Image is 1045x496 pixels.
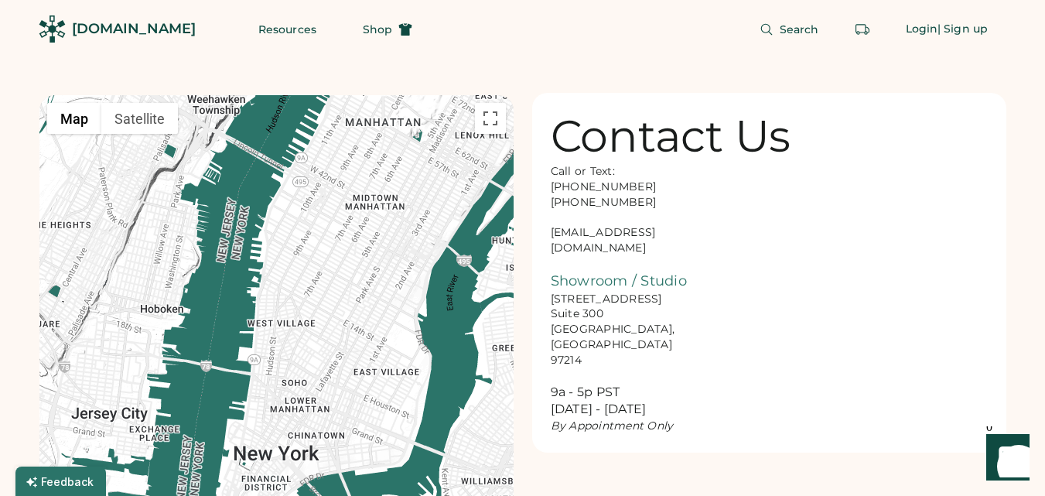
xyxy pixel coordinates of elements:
div: Contact Us [551,111,791,161]
font: 9a - 5p PST [DATE] - [DATE] [551,385,647,417]
div: Call or Text: [PHONE_NUMBER] [PHONE_NUMBER] [EMAIL_ADDRESS][DOMAIN_NAME] [STREET_ADDRESS] Suite 3... [551,164,705,434]
font: Showroom / Studio [551,272,687,289]
div: Login [906,22,938,37]
div: | Sign up [937,22,988,37]
button: Show street map [47,103,101,134]
span: Search [780,24,819,35]
button: Shop [344,14,431,45]
button: Show satellite imagery [101,103,178,134]
iframe: Front Chat [972,426,1038,493]
button: Retrieve an order [847,14,878,45]
button: Toggle fullscreen view [475,103,506,134]
button: Resources [240,14,335,45]
button: Search [741,14,838,45]
span: Shop [363,24,392,35]
img: Rendered Logo - Screens [39,15,66,43]
div: [DOMAIN_NAME] [72,19,196,39]
em: By Appointment Only [551,419,674,433]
